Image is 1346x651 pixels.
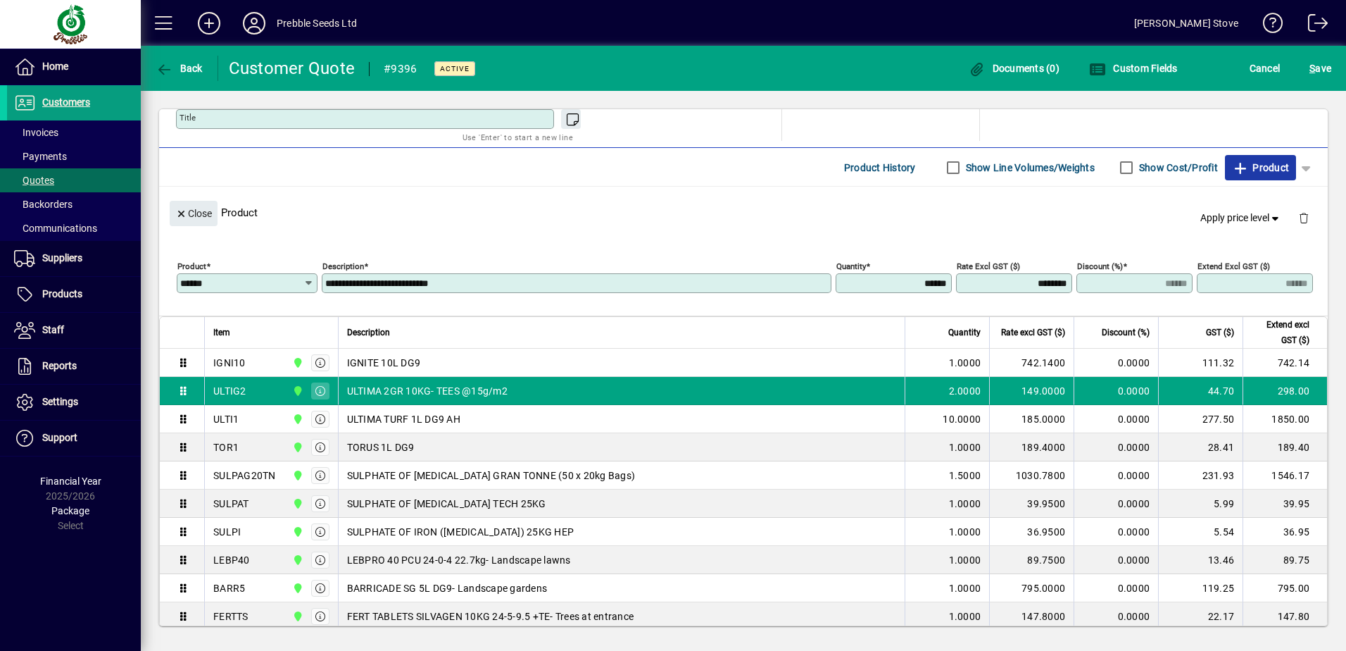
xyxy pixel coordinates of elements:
td: 0.0000 [1074,518,1158,546]
span: IGNITE 10L DG9 [347,356,421,370]
app-page-header-button: Close [166,206,221,219]
span: TORUS 1L DG9 [347,440,415,454]
a: Home [7,49,141,85]
div: Prebble Seeds Ltd [277,12,357,35]
td: 5.54 [1158,518,1243,546]
td: 0.0000 [1074,405,1158,433]
a: Settings [7,385,141,420]
div: BARR5 [213,581,245,595]
div: Product [159,187,1328,238]
td: 36.95 [1243,518,1327,546]
span: Back [156,63,203,74]
td: 22.17 [1158,602,1243,631]
span: Payments [14,151,67,162]
span: 1.0000 [949,525,981,539]
td: 28.41 [1158,433,1243,461]
button: Save [1306,56,1335,81]
td: 5.99 [1158,490,1243,518]
span: Customers [42,97,90,108]
span: Staff [42,324,64,335]
td: 742.14 [1243,349,1327,377]
span: 1.0000 [949,356,981,370]
div: 89.7500 [998,553,1065,567]
td: 795.00 [1243,574,1327,602]
mat-hint: Use 'Enter' to start a new line [463,129,573,145]
span: Quotes [14,175,54,186]
span: CHRISTCHURCH [289,496,305,512]
div: SULPAT [213,497,249,511]
span: CHRISTCHURCH [289,552,305,568]
span: ave [1309,57,1331,80]
button: Product [1225,155,1296,180]
mat-label: Discount (%) [1077,261,1123,271]
span: Support [42,432,77,443]
a: Reports [7,349,141,384]
label: Show Cost/Profit [1136,161,1218,175]
span: Apply price level [1200,211,1282,225]
span: Financial Year [40,476,101,487]
a: Knowledge Base [1252,3,1283,49]
span: Rate excl GST ($) [1001,325,1065,340]
div: 185.0000 [998,412,1065,426]
span: Extend excl GST ($) [1252,317,1309,348]
div: 742.1400 [998,356,1065,370]
span: Quantity [948,325,981,340]
span: Settings [42,396,78,407]
span: Discount (%) [1102,325,1150,340]
span: Item [213,325,230,340]
span: Product [1232,156,1289,179]
span: CHRISTCHURCH [289,468,305,483]
mat-label: Title [180,113,196,123]
span: 1.0000 [949,497,981,511]
span: Reports [42,360,77,371]
div: 149.0000 [998,384,1065,398]
a: Quotes [7,168,141,192]
div: 189.4000 [998,440,1065,454]
div: LEBP40 [213,553,250,567]
div: 147.8000 [998,609,1065,624]
a: Support [7,421,141,456]
span: Home [42,61,68,72]
div: SULPI [213,525,241,539]
span: BARRICADE SG 5L DG9- Landscape gardens [347,581,548,595]
span: 2.0000 [949,384,981,398]
span: CHRISTCHURCH [289,609,305,624]
span: Product History [844,156,916,179]
a: Communications [7,216,141,240]
td: 277.50 [1158,405,1243,433]
div: [PERSON_NAME] Stove [1134,12,1238,35]
td: 0.0000 [1074,461,1158,490]
td: 0.0000 [1074,433,1158,461]
span: CHRISTCHURCH [289,383,305,399]
span: Custom Fields [1089,63,1178,74]
td: 1546.17 [1243,461,1327,490]
td: 44.70 [1158,377,1243,405]
span: CHRISTCHURCH [289,581,305,596]
span: 1.0000 [949,581,981,595]
mat-label: Extend excl GST ($) [1197,261,1270,271]
div: 39.9500 [998,497,1065,511]
a: Payments [7,144,141,168]
button: Profile [232,11,277,36]
span: Close [175,202,212,225]
a: Products [7,277,141,312]
app-page-header-button: Delete [1287,211,1321,224]
a: Invoices [7,120,141,144]
app-page-header-button: Back [141,56,218,81]
span: Cancel [1250,57,1281,80]
span: SULPHATE OF IRON ([MEDICAL_DATA]) 25KG HEP [347,525,574,539]
span: 1.0000 [949,440,981,454]
td: 89.75 [1243,546,1327,574]
span: Communications [14,223,97,234]
td: 0.0000 [1074,490,1158,518]
span: Suppliers [42,252,82,263]
button: Custom Fields [1086,56,1181,81]
div: ULTIG2 [213,384,246,398]
span: Backorders [14,199,73,210]
span: LEBPRO 40 PCU 24-0-4 22.7kg- Landscape lawns [347,553,571,567]
div: FERTTS [213,609,249,624]
a: Backorders [7,192,141,216]
span: Invoices [14,127,58,138]
td: 39.95 [1243,490,1327,518]
span: CHRISTCHURCH [289,524,305,540]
